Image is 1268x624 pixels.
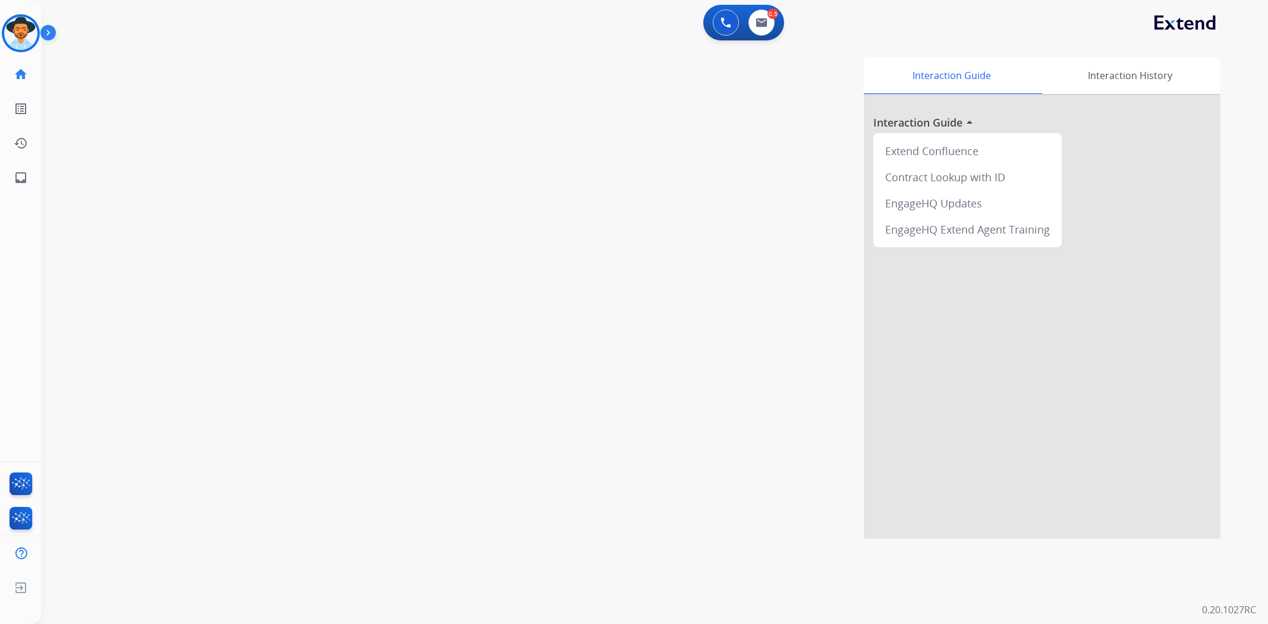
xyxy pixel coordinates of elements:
[864,57,1039,94] div: Interaction Guide
[878,138,1057,164] div: Extend Confluence
[14,136,28,150] mat-icon: history
[767,8,778,19] div: 0.5
[1039,57,1220,94] div: Interaction History
[878,164,1057,190] div: Contract Lookup with ID
[1202,603,1256,617] p: 0.20.1027RC
[14,171,28,185] mat-icon: inbox
[14,102,28,116] mat-icon: list_alt
[878,190,1057,216] div: EngageHQ Updates
[14,67,28,81] mat-icon: home
[4,17,37,50] img: avatar
[878,216,1057,242] div: EngageHQ Extend Agent Training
